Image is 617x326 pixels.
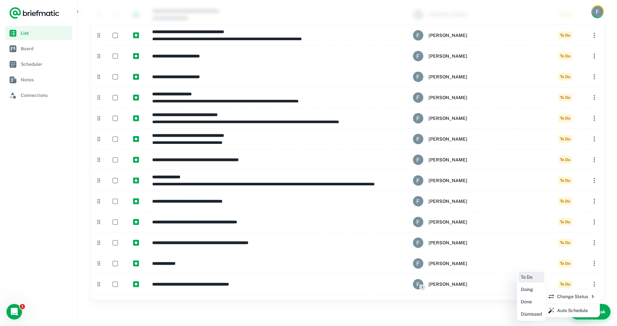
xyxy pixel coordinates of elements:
iframe: Intercom live chat [6,304,22,320]
p: Doing [521,286,533,293]
p: To Do [521,274,532,281]
span: 1 [20,304,25,309]
p: Dismissed [521,310,542,318]
p: Done [521,298,532,305]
